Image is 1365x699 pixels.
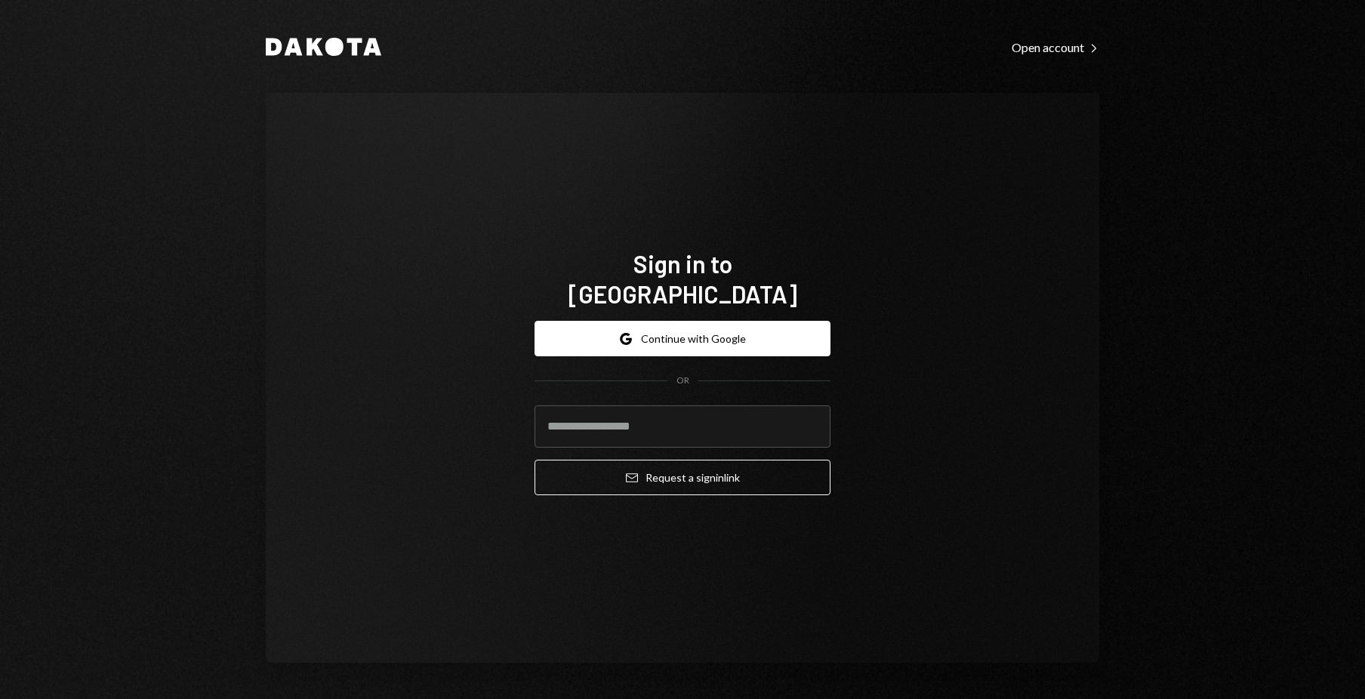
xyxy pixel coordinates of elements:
[1012,38,1099,55] a: Open account
[676,374,689,387] div: OR
[1012,40,1099,55] div: Open account
[535,248,830,309] h1: Sign in to [GEOGRAPHIC_DATA]
[535,321,830,356] button: Continue with Google
[535,460,830,495] button: Request a signinlink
